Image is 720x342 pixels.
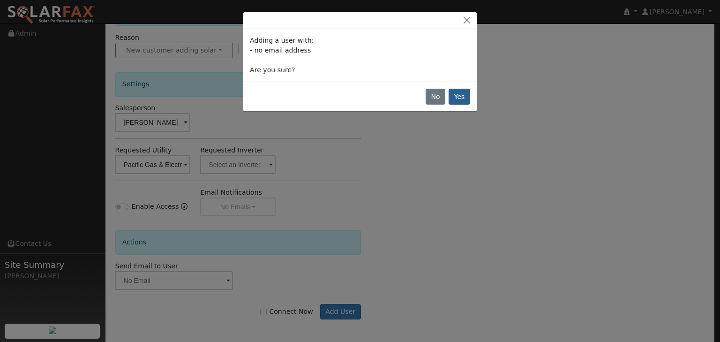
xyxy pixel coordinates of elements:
span: Are you sure? [250,66,295,74]
span: Adding a user with: [250,37,314,44]
button: Yes [449,89,470,105]
span: - no email address [250,46,311,54]
button: No [426,89,445,105]
button: Close [460,15,473,25]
